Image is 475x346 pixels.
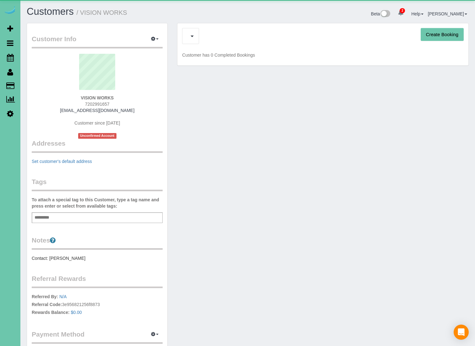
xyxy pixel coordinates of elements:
[32,293,58,300] label: Referred By:
[32,197,163,209] label: To attach a special tag to this Customer, type a tag name and press enter or select from availabl...
[395,6,407,20] a: 2
[59,294,67,299] a: N/A
[32,236,163,250] legend: Notes
[27,6,74,17] a: Customers
[371,11,391,16] a: Beta
[32,34,163,48] legend: Customer Info
[421,28,464,41] button: Create Booking
[81,95,114,100] strong: VISION WORKS
[4,6,16,15] img: Automaid Logo
[32,293,163,317] p: 3e956821256f8873
[380,10,390,18] img: New interface
[77,9,127,16] small: / VISION WORKS
[32,274,163,288] legend: Referral Rewards
[74,120,120,126] span: Customer since [DATE]
[400,8,405,13] span: 2
[60,108,134,113] a: [EMAIL_ADDRESS][DOMAIN_NAME]
[32,159,92,164] a: Set customer's default address
[78,133,116,138] span: Unconfirmed Account
[411,11,424,16] a: Help
[454,325,469,340] div: Open Intercom Messenger
[32,177,163,191] legend: Tags
[428,11,467,16] a: [PERSON_NAME]
[85,102,110,107] span: 7202991657
[32,301,62,308] label: Referral Code:
[71,310,82,315] a: $0.00
[32,255,163,261] pre: Contact: [PERSON_NAME]
[32,309,70,315] label: Rewards Balance:
[32,330,163,344] legend: Payment Method
[182,52,464,58] p: Customer has 0 Completed Bookings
